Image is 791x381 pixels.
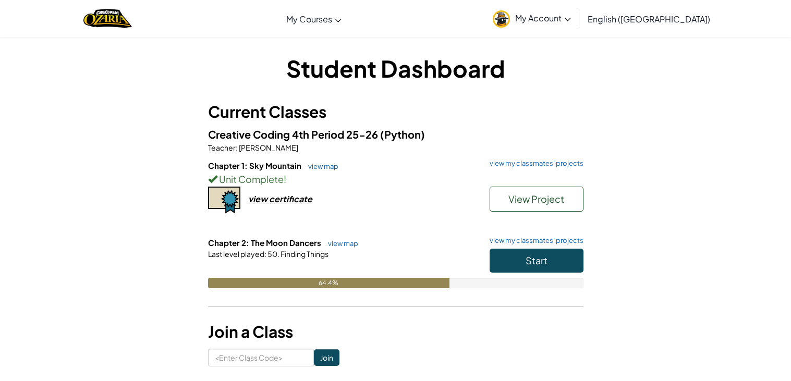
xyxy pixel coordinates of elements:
span: Creative Coding 4th Period 25-26 [208,128,380,141]
span: 50. [266,249,279,259]
span: My Courses [286,14,332,24]
a: view certificate [208,193,312,204]
div: view certificate [248,193,312,204]
a: My Account [488,2,576,35]
h3: Current Classes [208,100,583,124]
span: My Account [515,13,571,23]
span: Finding Things [279,249,328,259]
span: Chapter 2: The Moon Dancers [208,238,323,248]
h3: Join a Class [208,320,583,343]
img: avatar [493,10,510,28]
input: Join [314,349,339,366]
a: My Courses [281,5,347,33]
img: Home [83,8,132,29]
a: view my classmates' projects [484,237,583,244]
span: English ([GEOGRAPHIC_DATA]) [588,14,710,24]
a: Ozaria by CodeCombat logo [83,8,132,29]
input: <Enter Class Code> [208,349,314,366]
span: [PERSON_NAME] [238,143,298,152]
a: view map [323,239,358,248]
a: English ([GEOGRAPHIC_DATA]) [582,5,715,33]
span: Chapter 1: Sky Mountain [208,161,303,170]
h1: Student Dashboard [208,52,583,84]
span: ! [284,173,286,185]
span: Start [526,254,547,266]
span: Last level played [208,249,264,259]
button: View Project [490,187,583,212]
img: certificate-icon.png [208,187,240,214]
button: Start [490,249,583,273]
span: : [264,249,266,259]
div: 64.4% [208,278,450,288]
span: View Project [508,193,564,205]
span: : [236,143,238,152]
a: view map [303,162,338,170]
a: view my classmates' projects [484,160,583,167]
span: Unit Complete [217,173,284,185]
span: (Python) [380,128,425,141]
span: Teacher [208,143,236,152]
